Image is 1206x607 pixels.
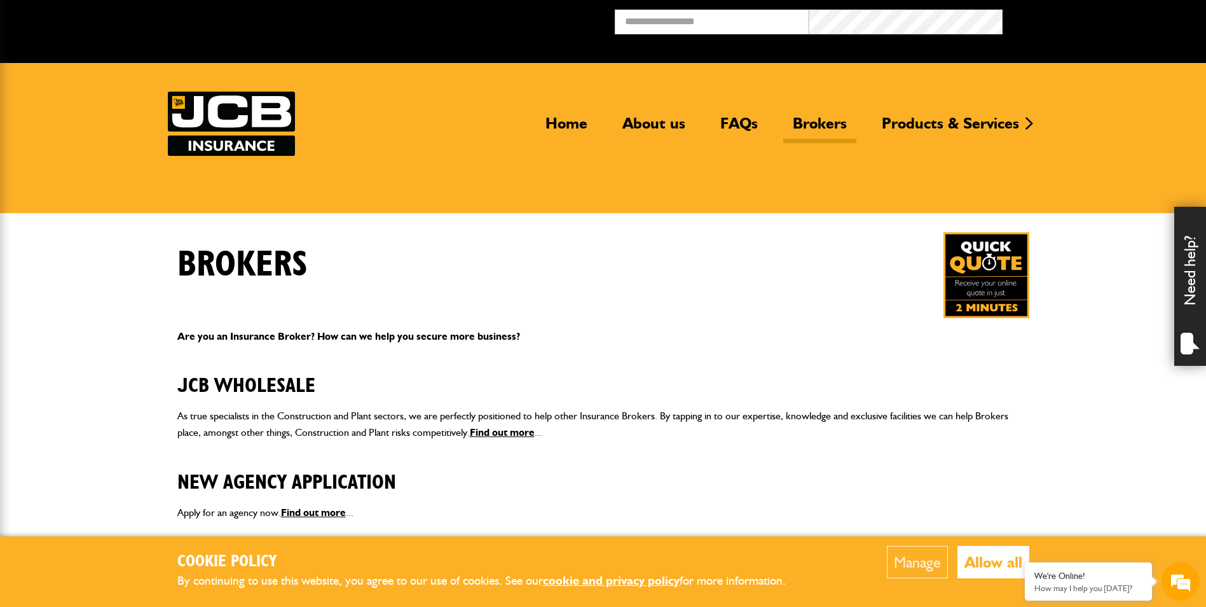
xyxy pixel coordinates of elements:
a: Find out more [281,506,346,519]
div: Need help? [1174,207,1206,366]
p: Are you an Insurance Broker? How can we help you secure more business? [177,328,1029,345]
a: JCB Insurance Services [168,92,295,156]
a: FAQs [711,114,767,143]
p: How may I help you today? [1034,583,1142,593]
h2: JCB Wholesale [177,354,1029,398]
div: We're Online! [1034,571,1142,582]
button: Broker Login [1003,10,1196,29]
a: Get your insurance quote in just 2-minutes [943,232,1029,318]
button: Manage [887,546,948,578]
a: About us [613,114,695,143]
a: Products & Services [872,114,1029,143]
a: Find out more [470,426,535,438]
a: Home [536,114,597,143]
img: JCB Insurance Services logo [168,92,295,156]
h2: New Agency Application [177,451,1029,494]
p: Apply for an agency now. ... [177,505,1029,521]
h1: Brokers [177,244,308,286]
img: Quick Quote [943,232,1029,318]
button: Allow all [957,546,1029,578]
h2: Cookie Policy [177,552,807,572]
a: cookie and privacy policy [543,573,680,588]
p: By continuing to use this website, you agree to our use of cookies. See our for more information. [177,571,807,591]
a: Brokers [783,114,856,143]
h2: Our Products [177,531,1029,575]
p: As true specialists in the Construction and Plant sectors, we are perfectly positioned to help ot... [177,408,1029,440]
